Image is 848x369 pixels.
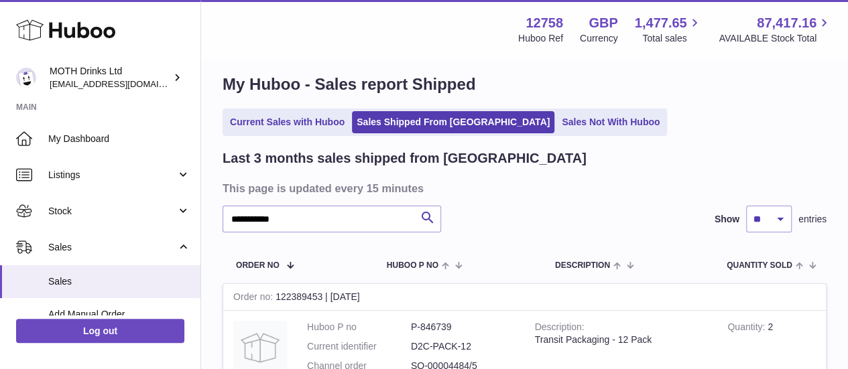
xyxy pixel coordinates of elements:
[16,319,184,343] a: Log out
[48,241,176,254] span: Sales
[635,14,687,32] span: 1,477.65
[48,169,176,181] span: Listings
[635,14,703,45] a: 1,477.65 Total sales
[411,340,515,353] dd: D2C-PACK-12
[580,32,618,45] div: Currency
[48,133,190,145] span: My Dashboard
[223,181,823,196] h3: This page is updated every 15 minutes
[223,149,587,167] h2: Last 3 months sales shipped from [GEOGRAPHIC_DATA]
[48,275,190,288] span: Sales
[387,261,438,270] span: Huboo P no
[715,213,739,226] label: Show
[589,14,617,32] strong: GBP
[719,32,832,45] span: AVAILABLE Stock Total
[557,111,664,133] a: Sales Not With Huboo
[50,78,197,89] span: [EMAIL_ADDRESS][DOMAIN_NAME]
[16,68,36,88] img: orders@mothdrinks.com
[307,340,411,353] dt: Current identifier
[535,321,585,336] strong: Description
[225,111,349,133] a: Current Sales with Huboo
[48,205,176,218] span: Stock
[411,321,515,334] dd: P-846739
[757,14,816,32] span: 87,417.16
[719,14,832,45] a: 87,417.16 AVAILABLE Stock Total
[50,65,170,90] div: MOTH Drinks Ltd
[233,291,276,305] strong: Order no
[727,321,768,336] strong: Quantity
[48,308,190,321] span: Add Manual Order
[352,111,554,133] a: Sales Shipped From [GEOGRAPHIC_DATA]
[526,14,563,32] strong: 12758
[535,334,708,346] div: Transit Packaging - 12 Pack
[798,213,827,226] span: entries
[307,321,411,334] dt: Huboo P no
[518,32,563,45] div: Huboo Ref
[727,261,792,270] span: Quantity Sold
[223,284,826,311] div: 122389453 | [DATE]
[642,32,702,45] span: Total sales
[236,261,280,270] span: Order No
[223,74,827,95] h1: My Huboo - Sales report Shipped
[555,261,610,270] span: Description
